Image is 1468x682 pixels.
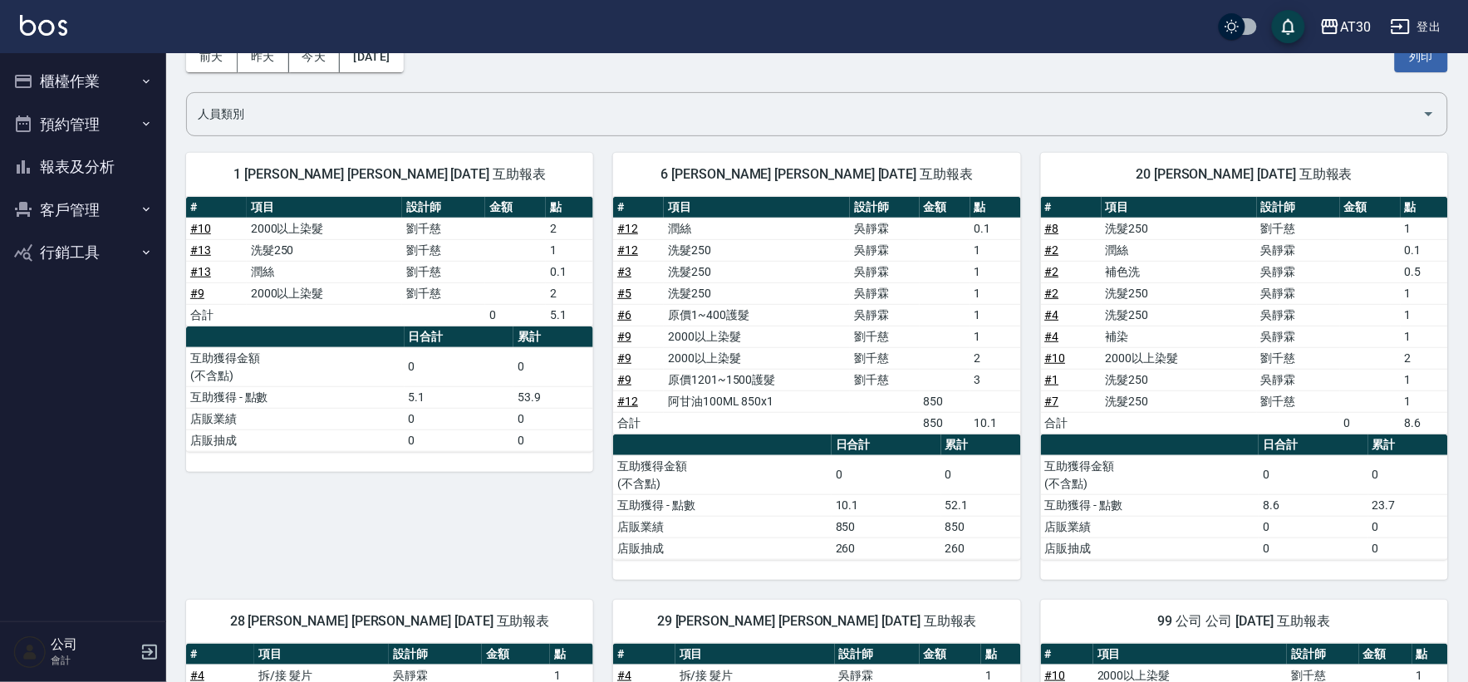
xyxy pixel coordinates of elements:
td: 原價1~400護髮 [664,304,850,326]
td: 吳靜霖 [1257,239,1340,261]
a: #4 [190,669,204,682]
button: 客戶管理 [7,189,160,232]
td: 0 [1368,455,1448,494]
button: 登出 [1384,12,1448,42]
a: #7 [1045,395,1059,408]
th: 金額 [1359,644,1412,665]
td: 店販抽成 [1041,537,1259,559]
th: 項目 [1102,197,1258,218]
th: 點 [970,197,1021,218]
th: # [1041,644,1093,665]
button: save [1272,10,1305,43]
td: 店販業績 [186,408,405,429]
th: 點 [981,644,1020,665]
td: 互助獲得 - 點數 [186,386,405,408]
th: 項目 [254,644,389,665]
a: #1 [1045,373,1059,386]
span: 6 [PERSON_NAME] [PERSON_NAME] [DATE] 互助報表 [633,166,1000,183]
a: #2 [1045,287,1059,300]
td: 劉千慈 [850,369,919,390]
th: 金額 [482,644,550,665]
td: 0 [405,347,514,386]
td: 吳靜霖 [1257,369,1340,390]
td: 合計 [613,412,664,434]
td: 1 [1401,218,1448,239]
th: 累計 [1368,434,1448,456]
td: 3 [970,369,1021,390]
td: 53.9 [513,386,593,408]
td: 0 [485,304,546,326]
table: a dense table [186,197,593,326]
th: 項目 [247,197,403,218]
a: #4 [1045,330,1059,343]
h5: 公司 [51,636,135,653]
a: #9 [617,330,631,343]
a: #12 [617,222,638,235]
button: 前天 [186,42,238,72]
td: 洗髮250 [664,282,850,304]
td: 原價1201~1500護髮 [664,369,850,390]
td: 10.1 [832,494,941,516]
button: 報表及分析 [7,145,160,189]
td: 2 [970,347,1021,369]
th: 設計師 [1257,197,1340,218]
a: #3 [617,265,631,278]
table: a dense table [613,197,1020,434]
td: 吳靜霖 [1257,282,1340,304]
button: AT30 [1313,10,1377,44]
button: Open [1416,101,1442,127]
td: 互助獲得金額 (不含點) [186,347,405,386]
a: #12 [617,243,638,257]
th: 金額 [485,197,546,218]
th: 項目 [664,197,850,218]
a: #4 [617,669,631,682]
th: 累計 [513,326,593,348]
td: 1 [970,282,1021,304]
button: 列印 [1395,42,1448,72]
td: 互助獲得金額 (不含點) [1041,455,1259,494]
td: 互助獲得 - 點數 [1041,494,1259,516]
td: 0.5 [1401,261,1448,282]
th: 金額 [1340,197,1401,218]
table: a dense table [613,434,1020,560]
td: 0.1 [970,218,1021,239]
td: 劉千慈 [850,326,919,347]
p: 會計 [51,653,135,668]
a: #9 [617,373,631,386]
td: 0 [1259,537,1368,559]
a: #10 [190,222,211,235]
td: 店販業績 [613,516,832,537]
a: #12 [617,395,638,408]
td: 合計 [1041,412,1102,434]
div: AT30 [1340,17,1371,37]
td: 260 [941,537,1021,559]
a: #13 [190,265,211,278]
span: 20 [PERSON_NAME] [DATE] 互助報表 [1061,166,1428,183]
span: 29 [PERSON_NAME] [PERSON_NAME] [DATE] 互助報表 [633,613,1000,630]
td: 1 [1401,369,1448,390]
td: 0.1 [546,261,593,282]
td: 2000以上染髮 [247,282,403,304]
button: 今天 [289,42,341,72]
td: 劉千慈 [402,239,485,261]
th: # [613,197,664,218]
td: 洗髮250 [247,239,403,261]
td: 0 [832,455,941,494]
td: 店販抽成 [186,429,405,451]
td: 劉千慈 [1257,390,1340,412]
a: #8 [1045,222,1059,235]
th: 設計師 [850,197,919,218]
td: 洗髮250 [1102,218,1258,239]
td: 0.1 [1401,239,1448,261]
a: #4 [1045,308,1059,321]
a: #13 [190,243,211,257]
td: 吳靜霖 [1257,304,1340,326]
td: 0 [1368,537,1448,559]
td: 0 [513,347,593,386]
td: 8.6 [1401,412,1448,434]
th: 日合計 [405,326,514,348]
td: 1 [970,239,1021,261]
img: Person [13,635,47,669]
th: 點 [546,197,593,218]
td: 2000以上染髮 [1102,347,1258,369]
